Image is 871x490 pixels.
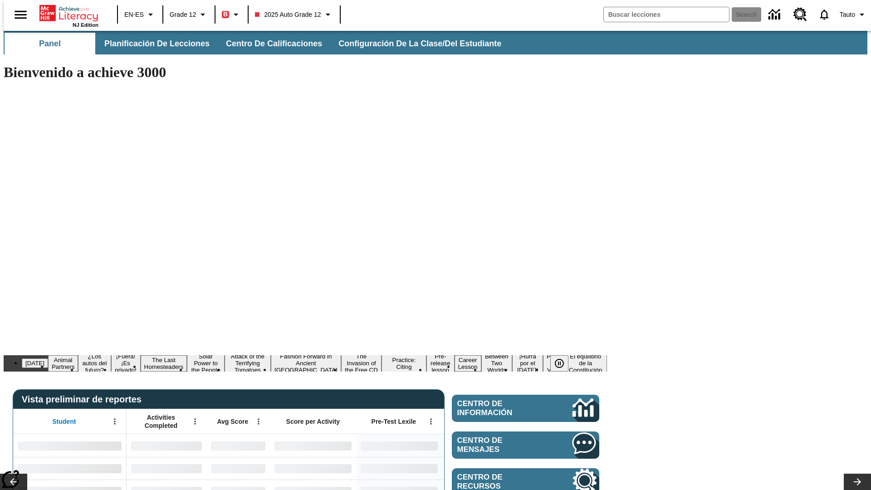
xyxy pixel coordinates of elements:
[121,6,160,23] button: Language: EN-ES, Selecciona un idioma
[372,417,416,426] span: Pre-Test Lexile
[341,352,382,375] button: Slide 9 The Invasion of the Free CD
[226,39,322,49] span: Centro de calificaciones
[550,355,577,372] div: Pausar
[252,415,265,428] button: Abrir menú
[481,352,512,375] button: Slide 13 Between Two Worlds
[22,358,48,368] button: Slide 1 Día del Trabajo
[4,33,509,54] div: Subbarra de navegación
[206,434,270,457] div: No Data,
[206,457,270,480] div: No Data,
[457,436,545,454] span: Centro de mensajes
[382,348,426,378] button: Slide 10 Mixed Practice: Citing Evidence
[457,399,542,417] span: Centro de información
[836,6,871,23] button: Perfil/Configuración
[166,6,212,23] button: Grado: Grade 12, Elige un grado
[188,415,202,428] button: Abrir menú
[564,352,607,375] button: Slide 16 El equilibrio de la Constitución
[788,2,812,27] a: Centro de recursos, Se abrirá en una pestaña nueva.
[219,33,329,54] button: Centro de calificaciones
[141,355,187,372] button: Slide 5 The Last Homesteaders
[840,10,855,20] span: Tauto
[4,31,867,54] div: Subbarra de navegación
[127,457,206,480] div: No Data,
[218,6,245,23] button: Boost El color de la clase es rojo. Cambiar el color de la clase.
[5,33,95,54] button: Panel
[48,355,78,372] button: Slide 2 Animal Partners
[225,352,270,375] button: Slide 7 Attack of the Terrifying Tomatoes
[426,352,455,375] button: Slide 11 Pre-release lesson
[455,355,481,372] button: Slide 12 Career Lesson
[251,6,337,23] button: Class: 2025 Auto Grade 12, Selecciona una clase
[187,352,225,375] button: Slide 6 Solar Power to the People
[73,22,98,28] span: NJ Edition
[286,417,340,426] span: Score per Activity
[124,10,144,20] span: EN-ES
[104,39,210,49] span: Planificación de lecciones
[271,352,341,375] button: Slide 8 Fashion Forward in Ancient Rome
[39,39,61,49] span: Panel
[550,355,568,372] button: Pausar
[131,413,191,430] span: Activities Completed
[512,352,543,375] button: Slide 14 ¡Hurra por el Día de la Constitución!
[812,3,836,26] a: Notificaciones
[424,415,438,428] button: Abrir menú
[255,10,321,20] span: 2025 Auto Grade 12
[7,1,34,28] button: Abrir el menú lateral
[108,415,122,428] button: Abrir menú
[223,9,228,20] span: B
[452,431,599,459] a: Centro de mensajes
[111,352,141,375] button: Slide 4 ¡Fuera! ¡Es privado!
[97,33,217,54] button: Planificación de lecciones
[844,474,871,490] button: Carrusel de lecciones, seguir
[22,394,146,405] span: Vista preliminar de reportes
[39,3,98,28] div: Portada
[452,395,599,422] a: Centro de información
[4,64,607,81] h1: Bienvenido a achieve 3000
[331,33,509,54] button: Configuración de la clase/del estudiante
[39,4,98,22] a: Portada
[127,434,206,457] div: No Data,
[338,39,501,49] span: Configuración de la clase/del estudiante
[52,417,76,426] span: Student
[604,7,729,22] input: search field
[217,417,248,426] span: Avg Score
[543,352,564,375] button: Slide 15 Point of View
[78,352,111,375] button: Slide 3 ¿Los autos del futuro?
[763,2,788,27] a: Centro de información
[170,10,196,20] span: Grade 12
